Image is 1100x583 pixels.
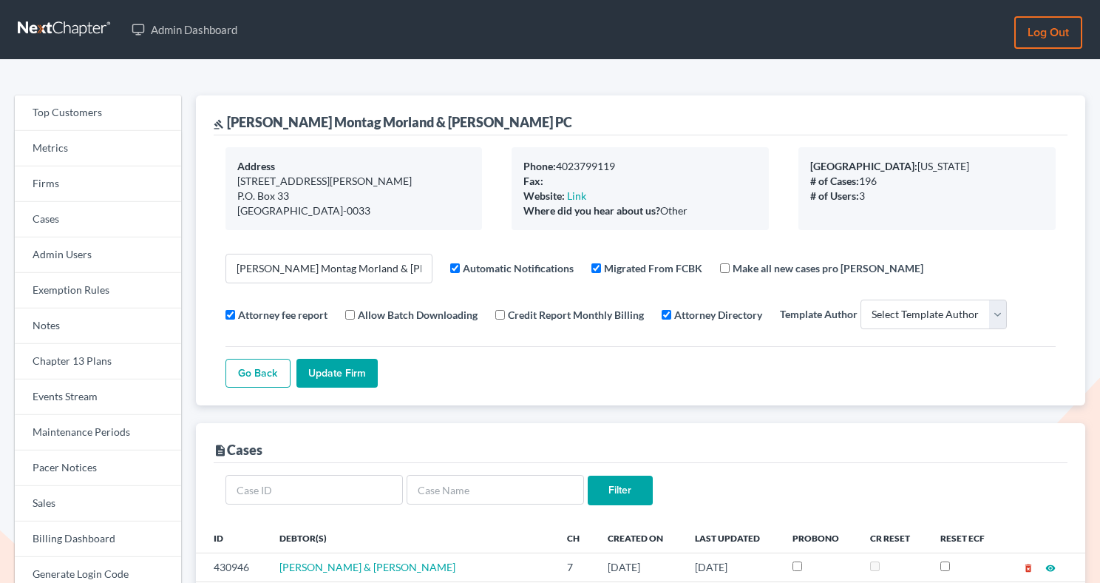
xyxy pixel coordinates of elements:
th: Reset ECF [928,523,1004,553]
a: [PERSON_NAME] & [PERSON_NAME] [279,561,455,573]
th: ProBono [781,523,858,553]
div: 196 [810,174,1044,189]
td: [DATE] [596,553,683,582]
i: visibility [1045,563,1056,573]
b: Fax: [523,175,543,187]
th: Last Updated [683,523,781,553]
input: Filter [588,476,653,505]
b: Website: [523,189,565,202]
label: Attorney fee report [238,307,327,323]
a: Events Stream [15,380,181,415]
label: Credit Report Monthly Billing [508,307,644,323]
b: # of Cases: [810,175,859,187]
a: Maintenance Periods [15,415,181,451]
a: visibility [1045,561,1056,573]
a: Firms [15,166,181,202]
div: 4023799119 [523,159,757,174]
td: 430946 [196,553,268,582]
label: Migrated From FCBK [604,260,702,276]
b: [GEOGRAPHIC_DATA]: [810,160,917,172]
a: Notes [15,309,181,344]
a: Top Customers [15,95,181,131]
input: Case ID [225,475,403,505]
a: delete_forever [1023,561,1033,573]
label: Make all new cases pro [PERSON_NAME] [733,260,923,276]
label: Template Author [780,306,858,322]
a: Log out [1014,16,1082,49]
div: P.O. Box 33 [237,189,471,203]
a: Billing Dashboard [15,522,181,557]
th: Created On [596,523,683,553]
label: Automatic Notifications [463,260,574,276]
a: Pacer Notices [15,451,181,486]
a: Chapter 13 Plans [15,344,181,380]
div: [PERSON_NAME] Montag Morland & [PERSON_NAME] PC [214,113,572,131]
th: ID [196,523,268,553]
th: CR Reset [858,523,928,553]
a: Admin Users [15,237,181,273]
b: # of Users: [810,189,859,202]
i: gavel [214,119,224,129]
b: Phone: [523,160,556,172]
div: Cases [214,441,262,459]
i: delete_forever [1023,563,1033,573]
label: Allow Batch Downloading [358,307,478,323]
b: Address [237,160,275,172]
label: Attorney Directory [674,307,762,323]
a: Link [567,189,586,202]
input: Case Name [407,475,584,505]
div: 3 [810,189,1044,203]
div: Other [523,203,757,218]
div: [US_STATE] [810,159,1044,174]
td: 7 [555,553,595,582]
th: Ch [555,523,595,553]
td: [DATE] [683,553,781,582]
a: Exemption Rules [15,273,181,309]
a: Sales [15,486,181,522]
a: Metrics [15,131,181,166]
input: Update Firm [296,359,378,388]
a: Go Back [225,359,291,388]
div: [STREET_ADDRESS][PERSON_NAME] [237,174,471,189]
a: Admin Dashboard [124,16,245,43]
th: Debtor(s) [268,523,556,553]
a: Cases [15,202,181,237]
div: [GEOGRAPHIC_DATA]-0033 [237,203,471,218]
i: description [214,444,227,457]
b: Where did you hear about us? [523,204,660,217]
